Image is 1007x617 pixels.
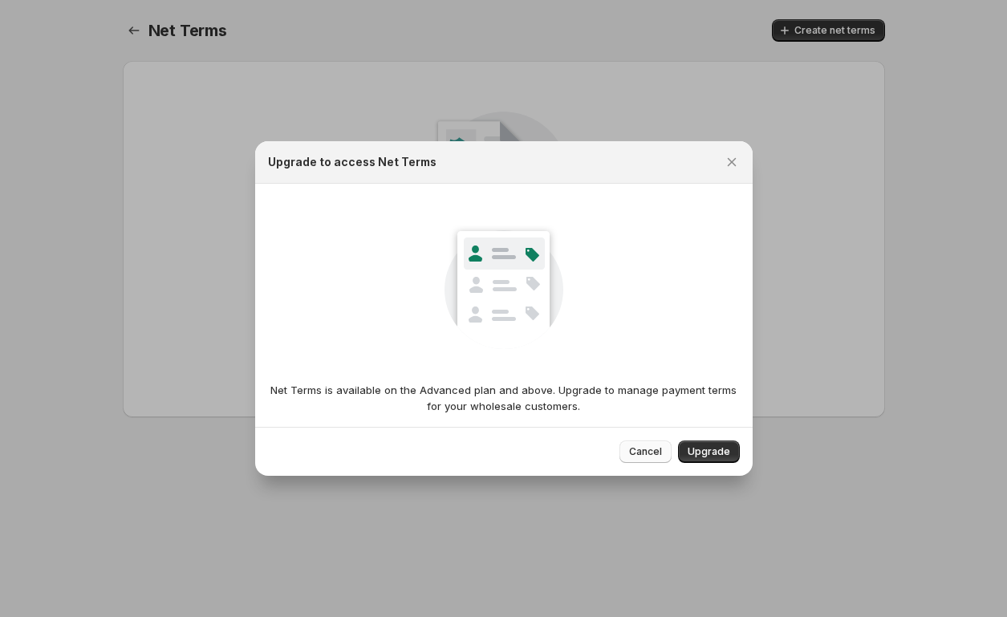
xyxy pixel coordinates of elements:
button: Upgrade [678,440,740,463]
span: Cancel [629,445,662,458]
span: Upgrade [688,445,730,458]
p: Net Terms is available on the Advanced plan and above. Upgrade to manage payment terms for your w... [268,382,740,414]
button: Cancel [619,440,672,463]
h2: Upgrade to access Net Terms [268,154,437,170]
button: Close [721,151,743,173]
